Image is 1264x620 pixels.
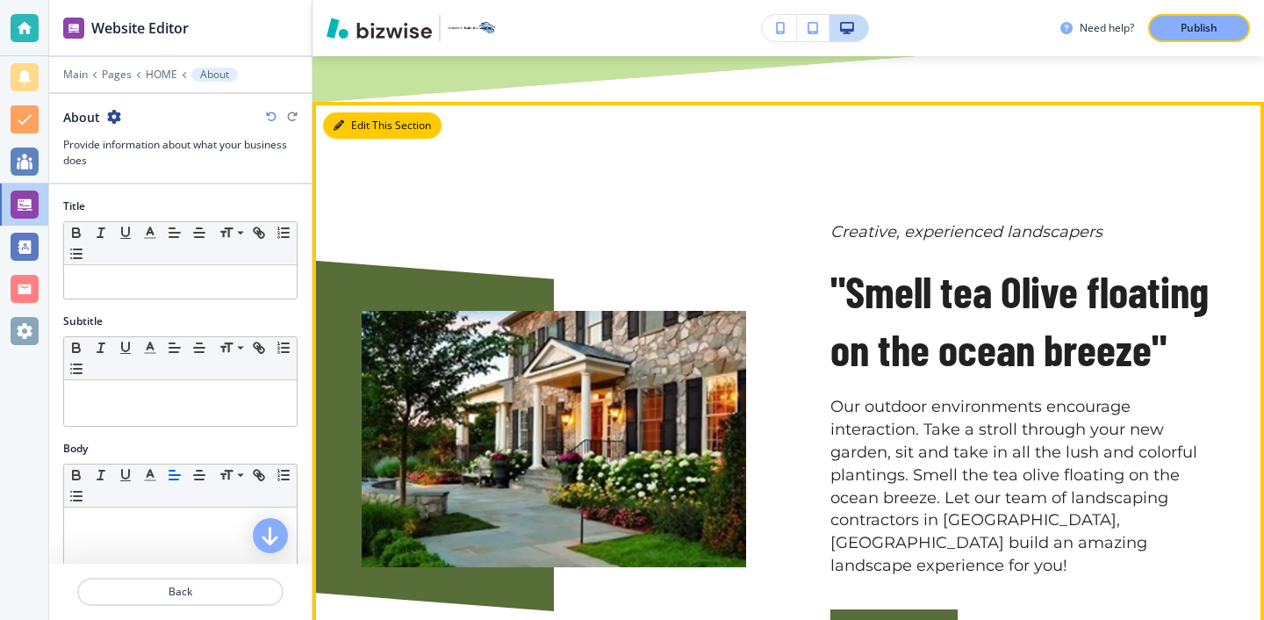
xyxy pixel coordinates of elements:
[63,314,103,329] h2: Subtitle
[1181,20,1217,36] p: Publish
[830,262,1215,378] p: "Smell tea Olive floating on the ocean breeze"
[63,68,88,81] button: Main
[63,198,85,214] h2: Title
[63,18,84,39] img: editor icon
[91,18,189,39] h2: Website Editor
[323,112,442,139] button: Edit This Section
[63,108,100,126] h2: About
[200,68,229,81] p: About
[63,441,88,457] h2: Body
[77,578,284,606] button: Back
[63,137,298,169] h3: Provide information about what your business does
[830,222,1102,242] em: Creative, experienced landscapers
[146,68,177,81] button: HOME
[327,18,432,39] img: Bizwise Logo
[191,68,238,82] button: About
[830,396,1215,578] p: Our outdoor environments encourage interaction. Take a stroll through your new garden, sit and ta...
[448,22,495,34] img: Your Logo
[1080,20,1134,36] h3: Need help?
[79,584,282,600] p: Back
[362,311,746,567] img: <p>"Smell tea Olive floating on the ocean breeze"</p>
[1148,14,1250,42] button: Publish
[102,68,132,81] button: Pages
